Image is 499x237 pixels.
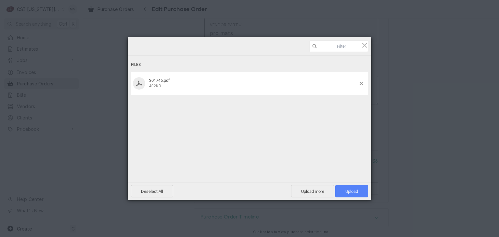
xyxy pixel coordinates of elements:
span: Deselect All [131,185,173,197]
div: Files [131,59,368,71]
span: Upload [335,185,368,197]
span: Upload more [291,185,334,197]
span: Upload [345,189,358,194]
span: 402KB [149,84,161,88]
span: Click here or hit ESC to close picker [361,42,368,49]
div: 301746.pdf [147,78,360,89]
span: 301746.pdf [149,78,170,83]
input: Filter [310,41,368,52]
